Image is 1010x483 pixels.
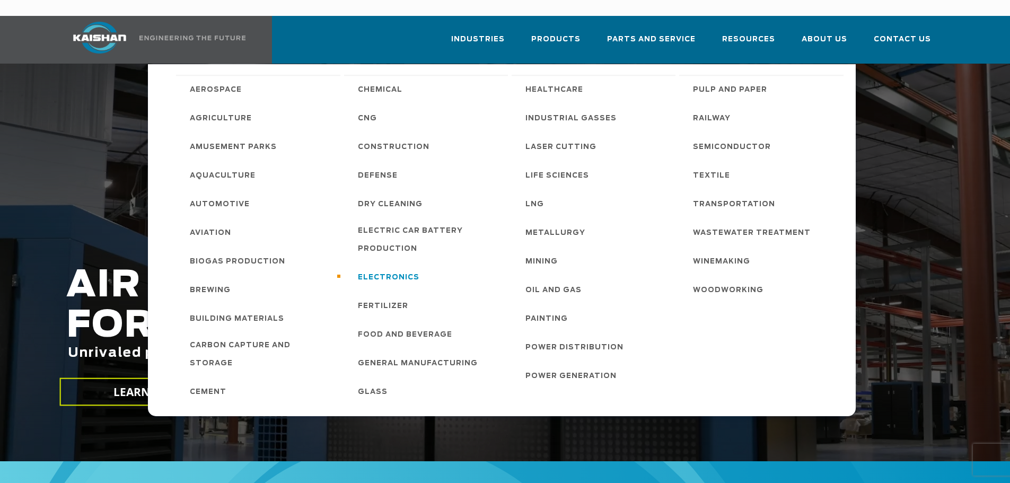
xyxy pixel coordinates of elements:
a: General Manufacturing [347,348,508,377]
span: Pulp and Paper [693,81,767,99]
a: LNG [515,189,676,218]
span: CNG [358,110,377,128]
span: Fertilizer [358,297,408,315]
a: Parts and Service [607,25,696,62]
a: Building Materials [179,304,340,332]
span: Wastewater Treatment [693,224,811,242]
span: Industries [451,33,505,46]
a: Metallurgy [515,218,676,247]
a: Dry Cleaning [347,189,508,218]
span: Building Materials [190,310,284,328]
a: Defense [347,161,508,189]
span: Industrial Gasses [525,110,617,128]
a: Chemical [347,75,508,103]
a: Power Generation [515,361,676,390]
a: Textile [682,161,844,189]
a: Glass [347,377,508,406]
a: Products [531,25,581,62]
span: Painting [525,310,568,328]
span: Power Generation [525,367,617,385]
a: Painting [515,304,676,332]
a: Cement [179,377,340,406]
a: Wastewater Treatment [682,218,844,247]
span: Electric Car Battery Production [358,222,498,258]
a: Power Distribution [515,332,676,361]
a: Laser Cutting [515,132,676,161]
a: Oil and Gas [515,275,676,304]
a: Biogas Production [179,247,340,275]
a: Fertilizer [347,291,508,320]
span: Dry Cleaning [358,196,423,214]
a: Agriculture [179,103,340,132]
a: Industries [451,25,505,62]
a: Life Sciences [515,161,676,189]
span: Amusement Parks [190,138,277,156]
a: Railway [682,103,844,132]
a: Food and Beverage [347,320,508,348]
span: Healthcare [525,81,583,99]
span: Power Distribution [525,339,623,357]
span: Oil and Gas [525,282,582,300]
span: About Us [802,33,847,46]
span: Products [531,33,581,46]
a: Semiconductor [682,132,844,161]
a: LEARN MORE [59,378,240,406]
a: Aerospace [179,75,340,103]
span: Agriculture [190,110,252,128]
span: Aerospace [190,81,242,99]
span: Defense [358,167,398,185]
span: Textile [693,167,730,185]
a: Resources [722,25,775,62]
span: General Manufacturing [358,355,478,373]
span: Automotive [190,196,250,214]
span: Transportation [693,196,775,214]
span: Aviation [190,224,231,242]
span: Metallurgy [525,224,585,242]
span: Brewing [190,282,231,300]
a: Winemaking [682,247,844,275]
a: Electronics [347,262,508,291]
span: Cement [190,383,226,401]
span: LEARN MORE [113,384,186,400]
h2: AIR COMPRESSORS FOR THE [66,266,796,393]
span: Aquaculture [190,167,256,185]
a: CNG [347,103,508,132]
a: Aviation [179,218,340,247]
span: Resources [722,33,775,46]
span: Glass [358,383,388,401]
span: Contact Us [874,33,931,46]
span: Unrivaled performance with up to 35% energy cost savings. [68,347,522,359]
a: Brewing [179,275,340,304]
span: Semiconductor [693,138,771,156]
a: About Us [802,25,847,62]
span: Carbon Capture and Storage [190,337,330,373]
span: Parts and Service [607,33,696,46]
img: kaishan logo [60,22,139,54]
span: Biogas Production [190,253,285,271]
span: LNG [525,196,544,214]
span: Construction [358,138,429,156]
a: Transportation [682,189,844,218]
a: Aquaculture [179,161,340,189]
span: Food and Beverage [358,326,452,344]
span: Woodworking [693,282,763,300]
span: Mining [525,253,558,271]
a: Healthcare [515,75,676,103]
a: Contact Us [874,25,931,62]
a: Mining [515,247,676,275]
a: Amusement Parks [179,132,340,161]
a: Electric Car Battery Production [347,218,508,262]
span: Life Sciences [525,167,589,185]
span: Winemaking [693,253,750,271]
a: Automotive [179,189,340,218]
span: Railway [693,110,731,128]
span: Electronics [358,269,419,287]
a: Woodworking [682,275,844,304]
span: Laser Cutting [525,138,596,156]
span: Chemical [358,81,402,99]
a: Industrial Gasses [515,103,676,132]
a: Carbon Capture and Storage [179,332,340,377]
img: Engineering the future [139,36,245,40]
a: Kaishan USA [60,16,248,64]
a: Pulp and Paper [682,75,844,103]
